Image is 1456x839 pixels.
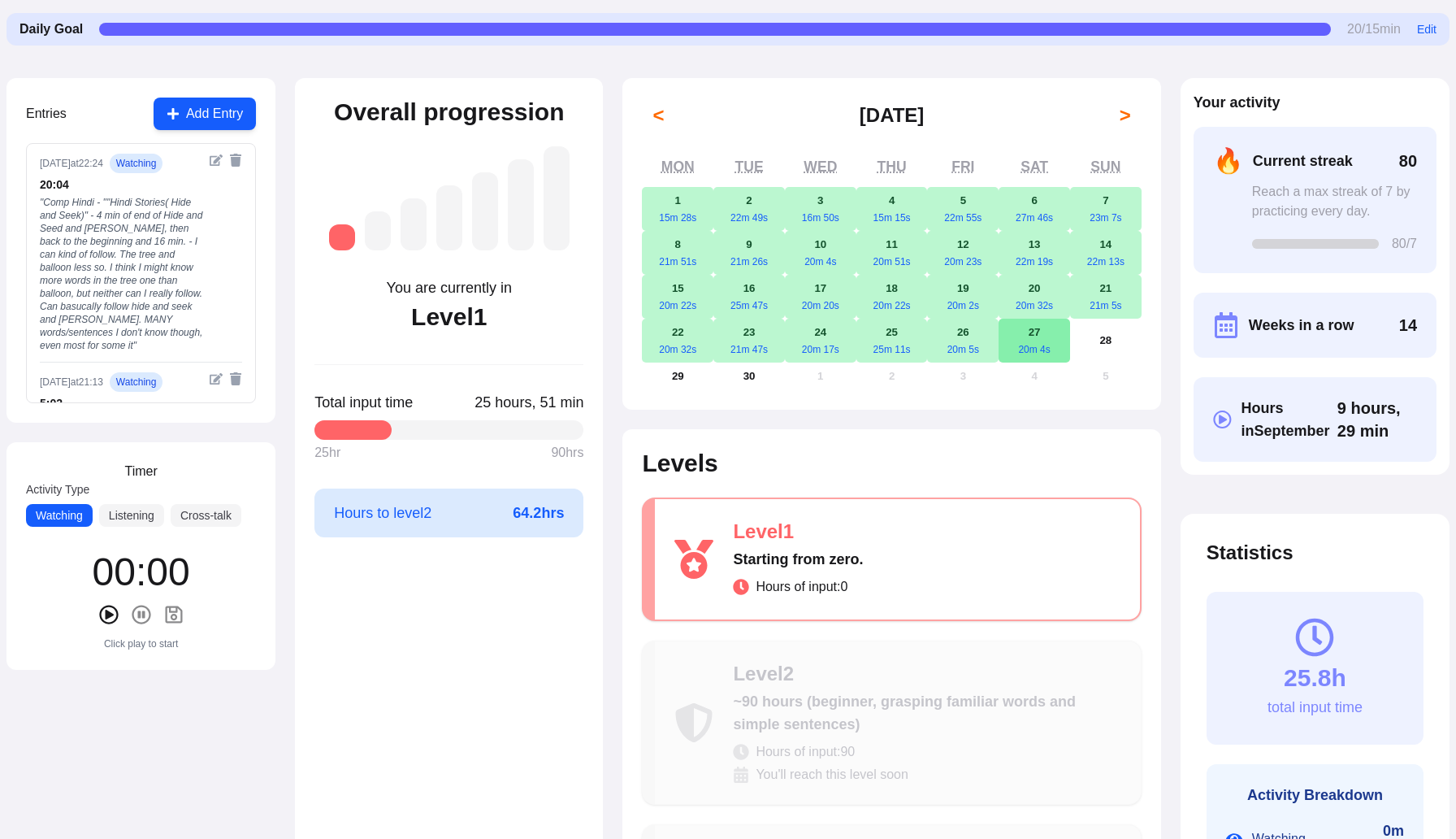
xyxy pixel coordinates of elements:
button: September 28, 2025 [1070,319,1142,363]
button: Watching [26,504,93,527]
span: watching [110,154,163,173]
div: 20m 17s [785,343,856,356]
span: Hours to level 2 [334,502,431,524]
abbr: October 2, 2025 [889,370,895,382]
div: Level 6: ~1,750 hours (advanced, understanding native media with effort) [508,159,534,250]
abbr: September 9, 2025 [746,238,752,250]
abbr: September 13, 2025 [1029,238,1041,250]
div: Level 1: Starting from zero. [329,224,355,250]
button: September 9, 202521m 26s [713,231,785,275]
button: September 20, 202520m 32s [999,275,1070,319]
abbr: September 14, 2025 [1099,238,1111,250]
span: 20 / 15 min [1347,20,1401,39]
div: Starting from zero. [733,548,1120,571]
button: September 14, 202522m 13s [1070,231,1142,275]
button: September 30, 2025 [713,363,785,390]
button: September 19, 202520m 2s [927,275,999,319]
abbr: September 10, 2025 [814,238,826,250]
span: 64.2 hrs [513,502,564,524]
abbr: September 29, 2025 [672,370,684,382]
button: September 23, 202521m 47s [713,319,785,363]
button: September 2, 202522m 49s [713,187,785,231]
abbr: September 28, 2025 [1099,334,1111,346]
div: Level 2 [733,661,1120,687]
div: 20m 20s [785,299,856,312]
button: September 27, 202520m 4s [999,319,1070,363]
h2: Overall progression [334,98,564,127]
button: September 13, 202522m 19s [999,231,1070,275]
button: September 12, 202520m 23s [927,231,999,275]
abbr: Friday [951,159,974,175]
div: Reach a max streak of 7 by practicing every day. [1252,182,1417,221]
button: September 4, 202515m 15s [856,187,928,231]
abbr: September 18, 2025 [886,282,898,294]
div: 20m 51s [856,255,928,268]
h3: Timer [124,462,157,481]
div: Level 7: ~2,625 hours (near-native, understanding most media and conversations fluently) [544,146,570,250]
button: September 21, 202521m 5s [1070,275,1142,319]
button: Delete entry [229,154,242,167]
button: September 24, 202520m 17s [785,319,856,363]
button: September 8, 202521m 51s [642,231,713,275]
h2: Levels [642,449,1141,478]
span: You'll reach this level soon [756,765,908,785]
div: 20 : 04 [40,176,203,193]
div: Level 5: ~1,050 hours (high intermediate, understanding most everyday content) [472,172,498,250]
div: 15m 15s [856,211,928,224]
h3: Entries [26,104,67,124]
button: > [1109,99,1142,132]
div: 20m 22s [856,299,928,312]
abbr: September 12, 2025 [957,238,969,250]
div: 25m 47s [713,299,785,312]
div: 25.8h [1284,663,1346,693]
button: September 18, 202520m 22s [856,275,928,319]
div: You are currently in [387,276,512,299]
abbr: September 30, 2025 [743,370,756,382]
span: 90 hrs [551,443,583,463]
div: 00 : 00 [93,553,190,592]
label: Activity Type [26,481,256,498]
div: 20m 32s [642,343,713,356]
div: 20m 2s [927,299,999,312]
button: September 29, 2025 [642,363,713,390]
span: Current streak [1253,150,1353,172]
abbr: September 26, 2025 [957,326,969,338]
span: Total input time [314,391,413,414]
abbr: September 17, 2025 [814,282,826,294]
div: Level 4: ~525 hours (intermediate, understanding more complex conversations) [436,185,462,250]
span: Hours of input: 90 [756,742,855,762]
abbr: Monday [661,159,695,175]
abbr: Wednesday [804,159,837,175]
div: 20m 4s [999,343,1070,356]
span: Daily Goal [19,20,83,39]
div: total input time [1267,696,1363,719]
div: 22m 49s [713,211,785,224]
abbr: Tuesday [734,159,763,175]
abbr: Sunday [1090,159,1120,175]
button: < [642,99,674,132]
abbr: Thursday [877,159,907,175]
button: September 26, 202520m 5s [927,319,999,363]
abbr: September 27, 2025 [1029,326,1041,338]
abbr: September 6, 2025 [1031,194,1037,206]
button: October 3, 2025 [927,363,999,390]
button: October 2, 2025 [856,363,928,390]
abbr: September 16, 2025 [743,282,756,294]
abbr: September 3, 2025 [817,194,823,206]
button: Edit entry [210,154,223,167]
h2: Statistics [1207,540,1423,566]
button: Listening [99,504,164,527]
span: Hours of input: 0 [756,577,847,597]
div: 20m 5s [927,343,999,356]
abbr: October 1, 2025 [817,370,823,382]
div: 21m 5s [1070,299,1142,312]
div: [DATE] at 22:24 [40,157,103,170]
button: September 15, 202520m 22s [642,275,713,319]
h3: Activity Breakdown [1226,784,1404,806]
div: 20m 32s [999,299,1070,312]
abbr: September 19, 2025 [957,282,969,294]
button: October 5, 2025 [1070,363,1142,390]
div: Level 2: ~90 hours (beginner, grasping familiar words and simple sentences) [365,211,391,250]
span: Hours in September [1241,397,1337,442]
button: September 7, 202523m 7s [1070,187,1142,231]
